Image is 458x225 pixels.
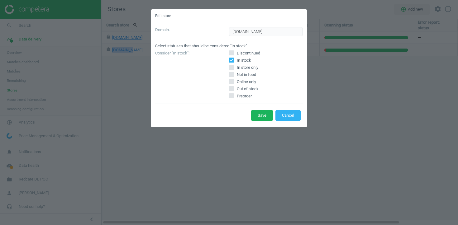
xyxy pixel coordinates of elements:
[275,110,301,121] button: Cancel
[229,27,303,36] input: domain
[155,43,303,49] p: Select statuses that should be considered "In stock"
[236,65,260,70] span: In store only
[236,86,260,92] span: Out of stock
[251,110,273,121] button: Save
[236,58,252,63] span: In stock
[236,93,253,99] span: Preorder
[155,13,171,19] h5: Edit store
[236,72,257,77] span: Not in feed
[155,50,229,56] p: Consider "In stock" :
[236,50,261,56] span: Discontinued
[155,27,229,33] p: Domain :
[236,79,257,85] span: Online only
